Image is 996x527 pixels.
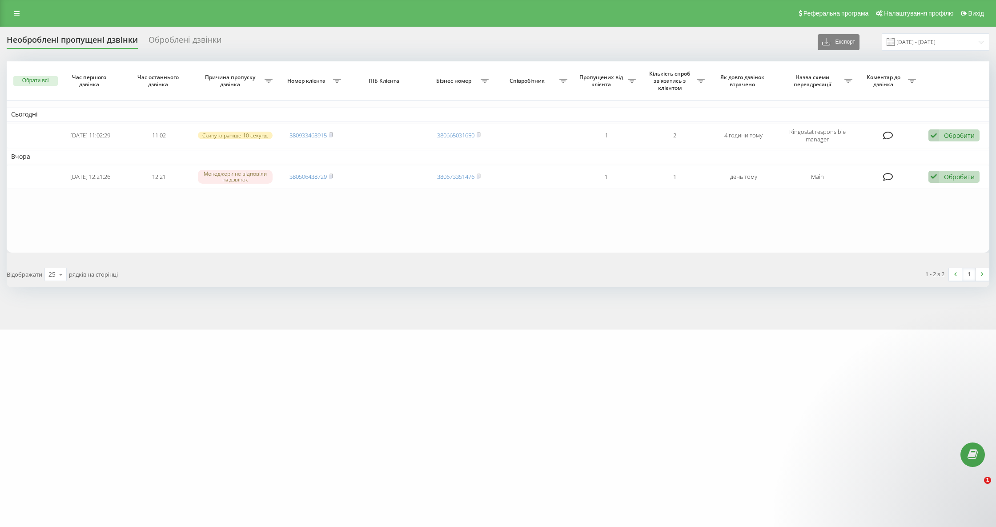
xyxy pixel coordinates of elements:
button: Експорт [818,34,859,50]
div: 1 - 2 з 2 [925,270,944,278]
span: Пропущених від клієнта [576,74,628,88]
span: Бізнес номер [429,77,481,84]
span: Час останнього дзвінка [132,74,186,88]
div: Оброблені дзвінки [149,35,221,49]
td: 1 [572,165,641,189]
span: Співробітник [498,77,559,84]
td: 11:02 [124,123,193,148]
a: 380665031650 [437,131,474,139]
td: Ringostat responsible manager [778,123,857,148]
td: [DATE] 12:21:26 [56,165,125,189]
span: Вихід [968,10,984,17]
td: 2 [640,123,709,148]
a: 380673351476 [437,173,474,181]
td: 4 години тому [709,123,778,148]
a: 380933463915 [289,131,327,139]
div: Обробити [944,131,975,140]
div: Обробити [944,173,975,181]
span: 1 [984,477,991,484]
td: [DATE] 11:02:29 [56,123,125,148]
td: Сьогодні [7,108,989,121]
div: Необроблені пропущені дзвінки [7,35,138,49]
span: Кількість спроб зв'язатись з клієнтом [645,70,697,91]
td: Main [778,165,857,189]
div: 25 [48,270,56,279]
span: Реферальна програма [803,10,869,17]
span: Назва схеми переадресації [783,74,844,88]
a: 380506438729 [289,173,327,181]
iframe: Intercom live chat [966,477,987,498]
td: 1 [640,165,709,189]
span: Відображати [7,270,42,278]
span: Коментар до дзвінка [861,74,908,88]
button: Обрати всі [13,76,58,86]
span: Як довго дзвінок втрачено [717,74,771,88]
span: рядків на сторінці [69,270,118,278]
a: 1 [962,268,976,281]
span: Час першого дзвінка [63,74,117,88]
td: 1 [572,123,641,148]
span: Налаштування профілю [884,10,953,17]
div: Скинуто раніше 10 секунд [198,132,272,139]
span: Номер клієнта [281,77,333,84]
td: Вчора [7,150,989,163]
div: Менеджери не відповіли на дзвінок [198,170,272,183]
span: ПІБ Клієнта [353,77,416,84]
td: день тому [709,165,778,189]
span: Причина пропуску дзвінка [198,74,265,88]
td: 12:21 [124,165,193,189]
